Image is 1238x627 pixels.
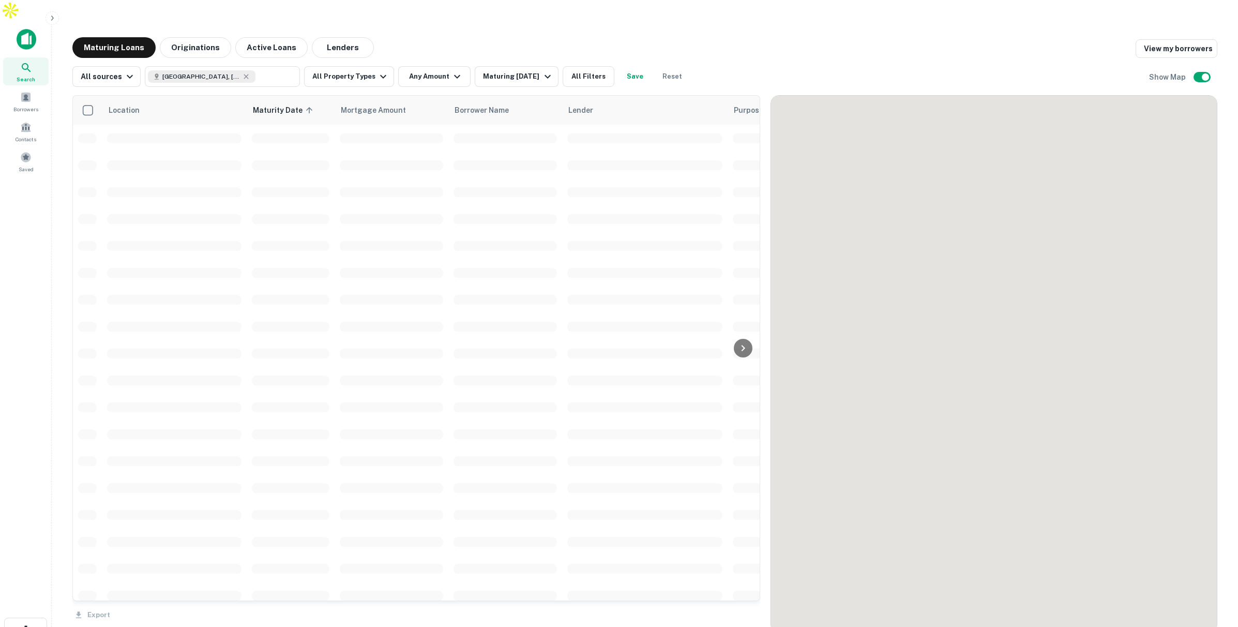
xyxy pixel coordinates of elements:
[341,104,419,116] span: Mortgage Amount
[253,104,316,116] span: Maturity Date
[1149,71,1187,83] h6: Show Map
[235,37,308,58] button: Active Loans
[102,96,247,125] th: Location
[398,66,471,87] button: Any Amount
[72,66,141,87] button: All sources
[656,66,689,87] button: Reset
[475,66,558,87] button: Maturing [DATE]
[3,147,49,175] a: Saved
[304,66,394,87] button: All Property Types
[108,104,140,116] span: Location
[81,70,136,83] div: All sources
[19,165,34,173] span: Saved
[13,105,38,113] span: Borrowers
[72,37,156,58] button: Maturing Loans
[1186,544,1238,594] iframe: Chat Widget
[562,96,728,125] th: Lender
[3,87,49,115] a: Borrowers
[563,66,614,87] button: All Filters
[16,135,36,143] span: Contacts
[312,37,374,58] button: Lenders
[448,96,562,125] th: Borrower Name
[160,37,231,58] button: Originations
[483,70,553,83] div: Maturing [DATE]
[618,66,652,87] button: Save your search to get updates of matches that match your search criteria.
[728,96,784,125] th: Purpose
[17,29,36,50] img: capitalize-icon.png
[247,96,335,125] th: Maturity Date
[17,75,35,83] span: Search
[455,104,509,116] span: Borrower Name
[3,57,49,85] a: Search
[335,96,448,125] th: Mortgage Amount
[1136,39,1217,58] a: View my borrowers
[162,72,240,81] span: [GEOGRAPHIC_DATA], [GEOGRAPHIC_DATA], [GEOGRAPHIC_DATA]
[3,117,49,145] a: Contacts
[568,104,593,116] span: Lender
